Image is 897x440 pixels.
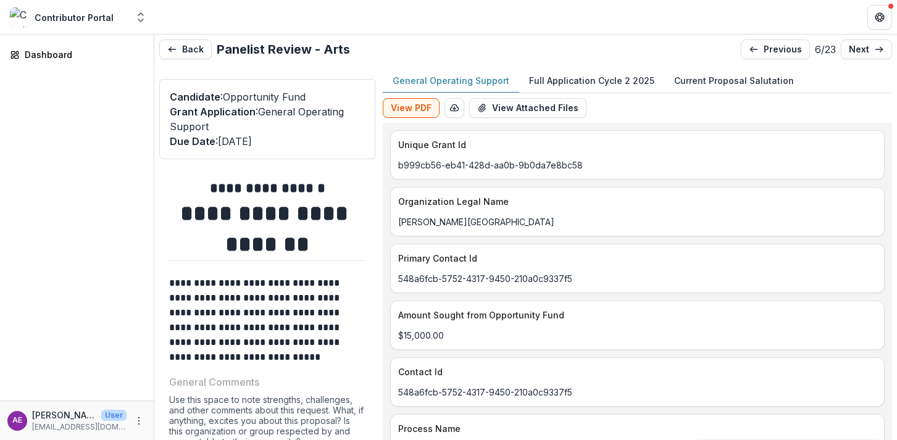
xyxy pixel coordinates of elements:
p: Unique Grant Id [398,138,872,151]
a: Dashboard [5,44,149,65]
button: More [131,413,146,428]
p: : General Operating Support [170,104,365,134]
span: Due Date [170,135,215,147]
p: [EMAIL_ADDRESS][DOMAIN_NAME] [32,421,127,433]
p: Amount Sought from Opportunity Fund [398,309,872,322]
a: next [841,39,892,59]
p: User [101,410,127,421]
p: 548a6fcb-5752-4317-9450-210a0c9337f5 [398,386,877,399]
a: previous [741,39,810,59]
span: Candidate [170,91,220,103]
p: [PERSON_NAME][GEOGRAPHIC_DATA] [398,215,877,228]
button: View PDF [383,98,440,118]
p: 548a6fcb-5752-4317-9450-210a0c9337f5 [398,272,877,285]
h2: Panelist Review - Arts [217,42,350,57]
div: Anna Elder [12,417,22,425]
button: Back [159,39,212,59]
p: previous [764,44,802,55]
p: Current Proposal Salutation [674,74,794,87]
p: : Opportunity Fund [170,89,365,104]
p: General Operating Support [393,74,509,87]
p: Contact Id [398,365,872,378]
button: View Attached Files [469,98,586,118]
p: b999cb56-eb41-428d-aa0b-9b0da7e8bc58 [398,159,877,172]
p: Primary Contact Id [398,252,872,265]
p: [PERSON_NAME] [32,409,96,421]
p: Organization Legal Name [398,195,872,208]
div: Contributor Portal [35,11,114,24]
span: Grant Application [170,106,256,118]
p: next [849,44,869,55]
p: $15,000.00 [398,329,877,342]
p: General Comments [169,375,259,389]
p: Full Application Cycle 2 2025 [529,74,654,87]
div: Dashboard [25,48,139,61]
p: Process Name [398,422,872,435]
button: Open entity switcher [132,5,149,30]
p: : [DATE] [170,134,365,149]
img: Contributor Portal [10,7,30,27]
p: 6 / 23 [815,42,836,57]
button: Get Help [867,5,892,30]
